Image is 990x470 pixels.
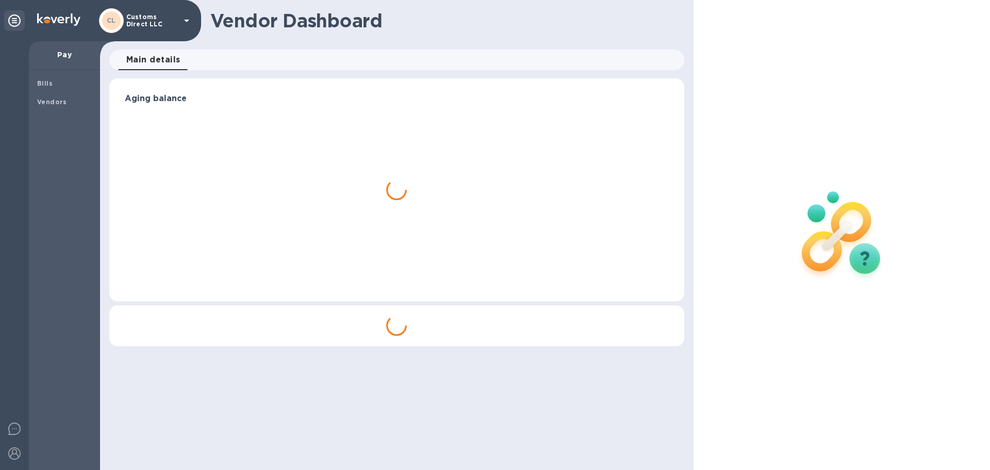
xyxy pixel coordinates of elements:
b: Vendors [37,98,67,106]
h1: Vendor Dashboard [210,10,677,31]
p: Customs Direct LLC [126,13,178,28]
span: Main details [126,53,180,67]
p: Pay [37,50,92,60]
div: Unpin categories [4,10,25,31]
b: Bills [37,79,53,87]
img: Logo [37,13,80,26]
h3: Aging balance [125,94,669,104]
b: CL [107,17,116,24]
